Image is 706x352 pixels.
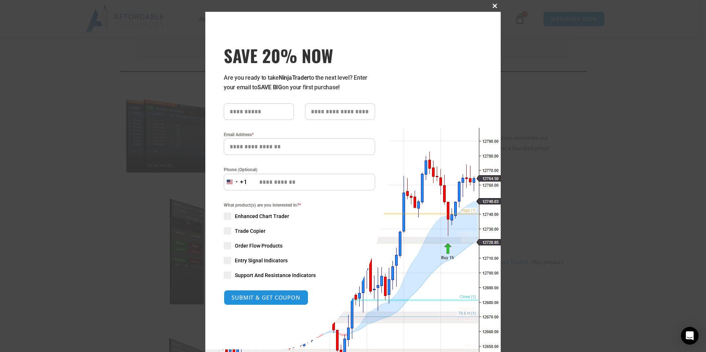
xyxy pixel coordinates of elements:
[224,272,375,279] label: Support And Resistance Indicators
[224,201,375,209] span: What product(s) are you interested in?
[224,290,308,305] button: SUBMIT & GET COUPON
[224,73,375,92] p: Are you ready to take to the next level? Enter your email to on your first purchase!
[224,213,375,220] label: Enhanced Chart Trader
[224,131,375,138] label: Email Address
[279,74,309,81] strong: NinjaTrader
[224,174,247,190] button: Selected country
[235,242,282,249] span: Order Flow Products
[224,257,375,264] label: Entry Signal Indicators
[235,272,316,279] span: Support And Resistance Indicators
[224,227,375,235] label: Trade Copier
[235,213,289,220] span: Enhanced Chart Trader
[224,242,375,249] label: Order Flow Products
[240,177,247,187] div: +1
[257,84,282,91] strong: SAVE BIG
[235,257,288,264] span: Entry Signal Indicators
[681,327,699,345] div: Open Intercom Messenger
[224,45,375,66] span: SAVE 20% NOW
[235,227,265,235] span: Trade Copier
[224,166,375,173] label: Phone (Optional)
